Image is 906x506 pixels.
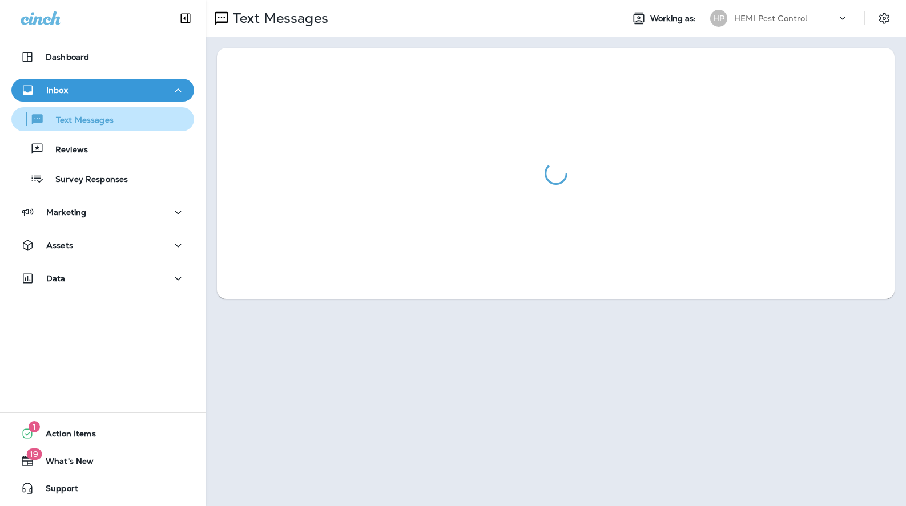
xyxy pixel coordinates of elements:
button: Reviews [11,137,194,161]
p: Survey Responses [44,175,128,185]
button: Dashboard [11,46,194,68]
span: What's New [34,456,94,470]
button: Data [11,267,194,290]
span: 19 [26,448,42,460]
p: Text Messages [228,10,328,27]
button: Inbox [11,79,194,102]
button: Collapse Sidebar [170,7,202,30]
p: Assets [46,241,73,250]
div: HP [710,10,727,27]
p: Inbox [46,86,68,95]
p: Reviews [44,145,88,156]
button: 1Action Items [11,422,194,445]
button: Text Messages [11,107,194,131]
span: Support [34,484,78,497]
button: Settings [874,8,895,29]
button: Support [11,477,194,500]
p: Text Messages [45,115,114,126]
button: Marketing [11,201,194,224]
p: HEMI Pest Control [734,14,807,23]
button: 19What's New [11,450,194,472]
p: Data [46,274,66,283]
button: Survey Responses [11,167,194,191]
p: Marketing [46,208,86,217]
p: Dashboard [46,52,89,62]
span: 1 [29,421,40,432]
span: Action Items [34,429,96,443]
button: Assets [11,234,194,257]
span: Working as: [650,14,699,23]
